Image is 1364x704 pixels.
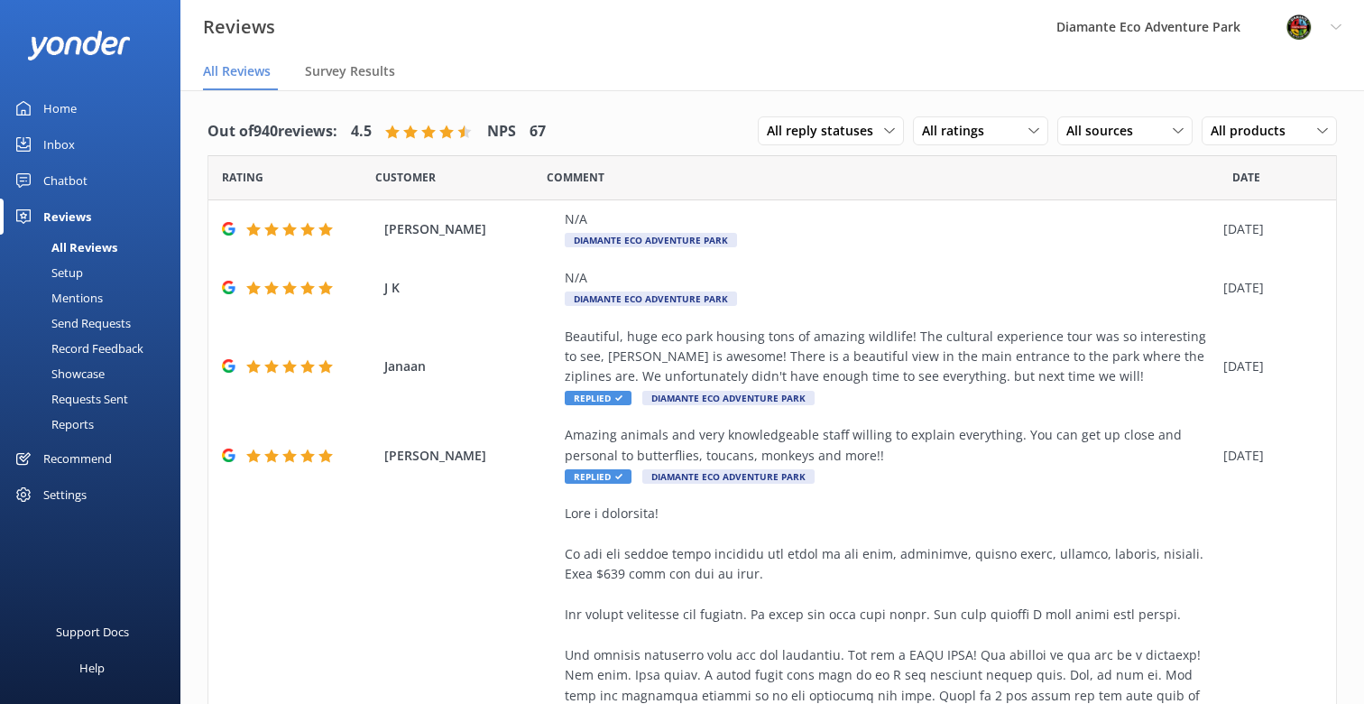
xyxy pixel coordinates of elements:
h4: NPS [487,120,516,144]
div: Reviews [43,199,91,235]
span: Question [547,169,604,186]
div: N/A [565,268,1214,288]
a: Mentions [11,285,180,310]
a: Showcase [11,361,180,386]
div: Showcase [11,361,105,386]
span: Date [1232,169,1260,186]
span: Diamante Eco Adventure Park [642,469,815,484]
span: [PERSON_NAME] [384,219,556,239]
div: Home [43,90,77,126]
h4: 67 [530,120,546,144]
span: [PERSON_NAME] [384,446,556,466]
img: 831-1756915225.png [1286,14,1313,41]
img: yonder-white-logo.png [27,31,131,60]
span: Diamante Eco Adventure Park [642,391,815,405]
a: Record Feedback [11,336,180,361]
span: J K [384,278,556,298]
h3: Reviews [203,13,275,42]
a: Requests Sent [11,386,180,412]
a: Reports [11,412,180,437]
div: N/A [565,209,1214,229]
div: [DATE] [1223,219,1313,239]
div: Setup [11,260,83,285]
a: Setup [11,260,180,285]
span: All Reviews [203,62,271,80]
span: Janaan [384,357,556,376]
div: Requests Sent [11,386,128,412]
div: [DATE] [1223,278,1313,298]
div: Mentions [11,285,103,310]
div: [DATE] [1223,446,1313,466]
div: Inbox [43,126,75,162]
div: Settings [43,477,87,513]
div: Reports [11,412,94,437]
h4: 4.5 [351,120,372,144]
span: Diamante Eco Adventure Park [565,233,737,247]
span: Replied [565,469,631,484]
span: Survey Results [305,62,395,80]
span: All ratings [922,121,995,141]
a: All Reviews [11,235,180,260]
div: All Reviews [11,235,117,260]
div: Record Feedback [11,336,143,361]
div: Support Docs [56,614,129,650]
div: Amazing animals and very knowledgeable staff willing to explain everything. You can get up close ... [565,425,1214,466]
div: Chatbot [43,162,88,199]
div: Help [79,650,105,686]
div: Beautiful, huge eco park housing tons of amazing wildlife! The cultural experience tour was so in... [565,327,1214,387]
span: Diamante Eco Adventure Park [565,292,737,306]
div: Send Requests [11,310,131,336]
span: All reply statuses [767,121,884,141]
div: [DATE] [1223,357,1313,376]
div: Recommend [43,440,112,477]
a: Send Requests [11,310,180,336]
h4: Out of 940 reviews: [207,120,337,144]
span: Replied [565,391,631,405]
span: All sources [1066,121,1144,141]
span: Date [222,169,263,186]
span: All products [1211,121,1296,141]
span: Date [375,169,436,186]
